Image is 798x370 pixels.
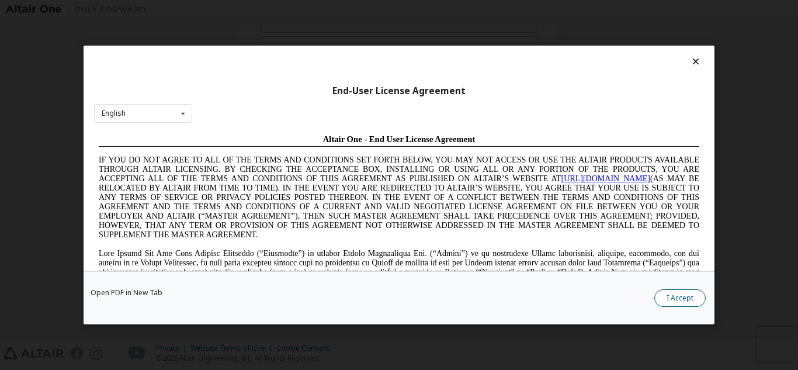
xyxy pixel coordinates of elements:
span: IF YOU DO NOT AGREE TO ALL OF THE TERMS AND CONDITIONS SET FORTH BELOW, YOU MAY NOT ACCESS OR USE... [5,26,605,109]
div: English [102,110,126,117]
button: I Accept [654,289,706,307]
a: [URL][DOMAIN_NAME] [467,44,556,53]
span: Altair One - End User License Agreement [229,5,381,14]
a: Open PDF in New Tab [91,289,162,296]
span: Lore Ipsumd Sit Ame Cons Adipisc Elitseddo (“Eiusmodte”) in utlabor Etdolo Magnaaliqua Eni. (“Adm... [5,119,605,203]
div: End-User License Agreement [94,85,704,97]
